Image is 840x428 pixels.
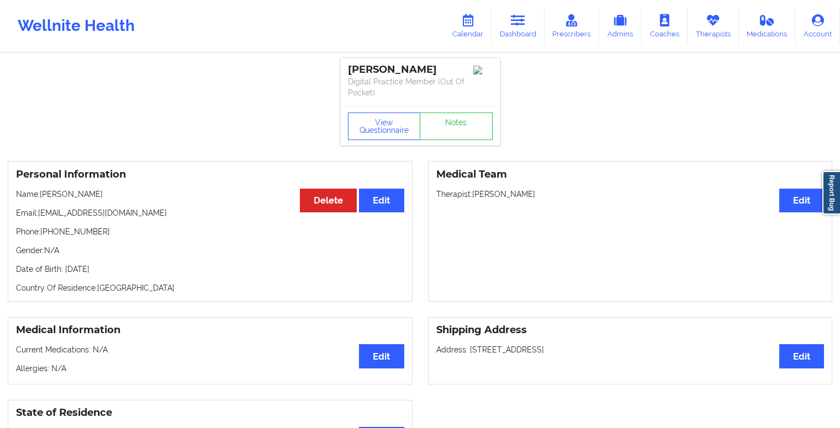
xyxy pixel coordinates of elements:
[16,324,404,336] h3: Medical Information
[16,207,404,218] p: Email: [EMAIL_ADDRESS][DOMAIN_NAME]
[348,113,421,140] button: View Questionnaire
[16,363,404,374] p: Allergies: N/A
[779,344,824,368] button: Edit
[436,168,825,181] h3: Medical Team
[16,264,404,275] p: Date of Birth: [DATE]
[779,189,824,212] button: Edit
[16,406,404,419] h3: State of Residence
[348,76,493,98] p: Digital Practice Member (Out Of Pocket)
[359,344,404,368] button: Edit
[739,8,796,44] a: Medications
[348,63,493,76] div: [PERSON_NAME]
[642,8,688,44] a: Coaches
[16,168,404,181] h3: Personal Information
[16,344,404,355] p: Current Medications: N/A
[795,8,840,44] a: Account
[16,189,404,200] p: Name: [PERSON_NAME]
[492,8,545,44] a: Dashboard
[473,66,493,74] img: Image%2Fplaceholer-image.png
[16,282,404,293] p: Country Of Residence: [GEOGRAPHIC_DATA]
[436,189,825,200] p: Therapist: [PERSON_NAME]
[436,344,825,355] p: Address: [STREET_ADDRESS]
[599,8,642,44] a: Admins
[822,171,840,215] a: Report Bug
[300,189,357,212] button: Delete
[16,245,404,256] p: Gender: N/A
[359,189,404,212] button: Edit
[444,8,492,44] a: Calendar
[545,8,599,44] a: Prescribers
[420,113,493,140] a: Notes
[688,8,739,44] a: Therapists
[16,226,404,237] p: Phone: [PHONE_NUMBER]
[436,324,825,336] h3: Shipping Address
